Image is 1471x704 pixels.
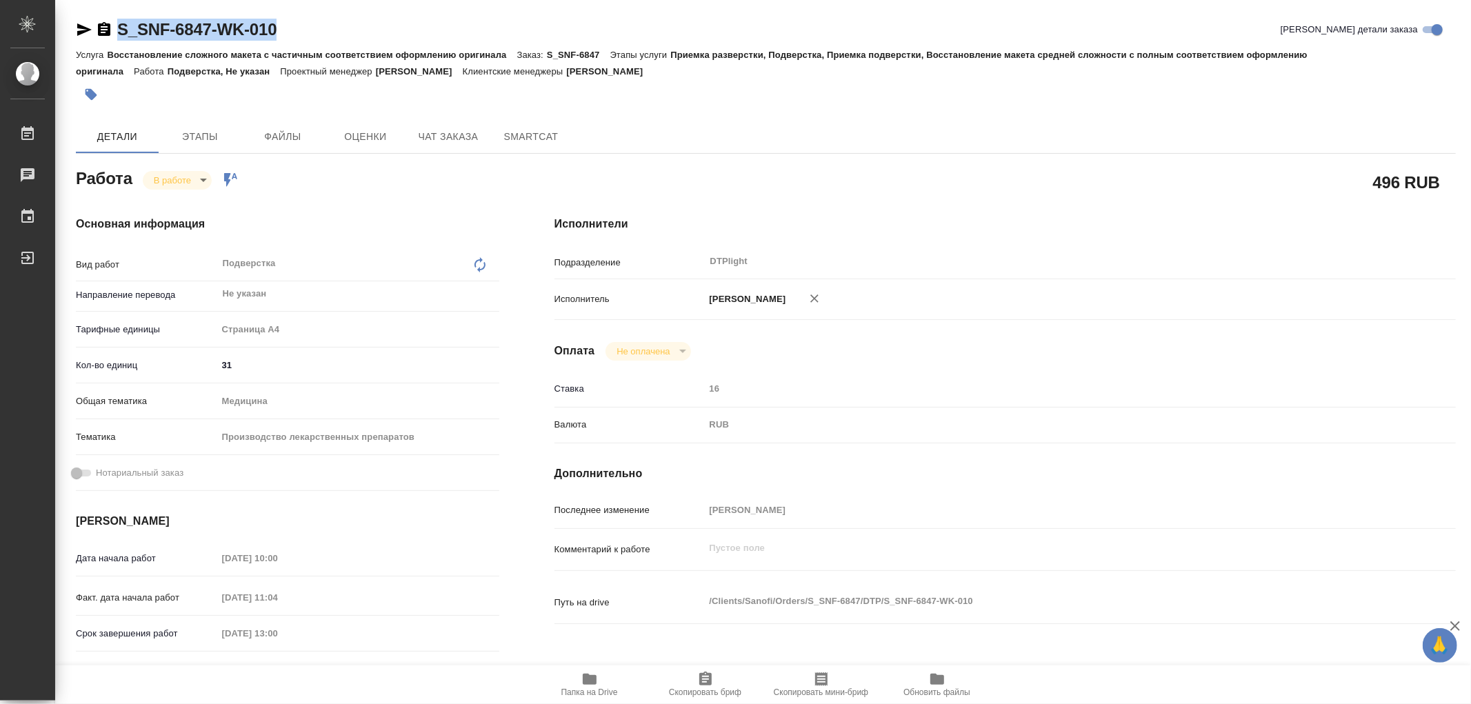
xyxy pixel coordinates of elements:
[76,323,217,336] p: Тарифные единицы
[554,382,705,396] p: Ставка
[332,128,399,145] span: Оценки
[134,66,168,77] p: Работа
[76,288,217,302] p: Направление перевода
[879,665,995,704] button: Обновить файлы
[217,587,338,607] input: Пустое поле
[705,500,1381,520] input: Пустое поле
[415,128,481,145] span: Чат заказа
[554,292,705,306] p: Исполнитель
[705,292,786,306] p: [PERSON_NAME]
[554,256,705,270] p: Подразделение
[96,21,112,38] button: Скопировать ссылку
[610,50,671,60] p: Этапы услуги
[76,258,217,272] p: Вид работ
[217,355,499,375] input: ✎ Введи что-нибудь
[774,687,868,697] span: Скопировать мини-бриф
[648,665,763,704] button: Скопировать бриф
[705,379,1381,399] input: Пустое поле
[76,216,499,232] h4: Основная информация
[463,66,567,77] p: Клиентские менеджеры
[566,66,653,77] p: [PERSON_NAME]
[903,687,970,697] span: Обновить файлы
[96,466,183,480] span: Нотариальный заказ
[143,171,212,190] div: В работе
[669,687,741,697] span: Скопировать бриф
[517,50,547,60] p: Заказ:
[217,548,338,568] input: Пустое поле
[76,591,217,605] p: Факт. дата начала работ
[217,623,338,643] input: Пустое поле
[280,66,375,77] p: Проектный менеджер
[554,216,1456,232] h4: Исполнители
[554,503,705,517] p: Последнее изменение
[167,128,233,145] span: Этапы
[532,665,648,704] button: Папка на Drive
[554,465,1456,482] h4: Дополнительно
[763,665,879,704] button: Скопировать мини-бриф
[561,687,618,697] span: Папка на Drive
[168,66,281,77] p: Подверстка, Не указан
[1428,631,1452,660] span: 🙏
[606,342,690,361] div: В работе
[1373,170,1440,194] h2: 496 RUB
[554,596,705,610] p: Путь на drive
[217,425,499,449] div: Производство лекарственных препаратов
[1423,628,1457,663] button: 🙏
[150,174,195,186] button: В работе
[117,20,277,39] a: S_SNF-6847-WK-010
[547,50,610,60] p: S_SNF-6847
[76,50,1308,77] p: Приемка разверстки, Подверстка, Приемка подверстки, Восстановление макета средней сложности с пол...
[76,21,92,38] button: Скопировать ссылку для ЯМессенджера
[84,128,150,145] span: Детали
[107,50,517,60] p: Восстановление сложного макета с частичным соответствием оформлению оригинала
[705,590,1381,613] textarea: /Clients/Sanofi/Orders/S_SNF-6847/DTP/S_SNF-6847-WK-010
[376,66,463,77] p: [PERSON_NAME]
[217,390,499,413] div: Медицина
[76,359,217,372] p: Кол-во единиц
[498,128,564,145] span: SmartCat
[76,394,217,408] p: Общая тематика
[76,79,106,110] button: Добавить тэг
[554,343,595,359] h4: Оплата
[705,413,1381,436] div: RUB
[554,418,705,432] p: Валюта
[76,513,499,530] h4: [PERSON_NAME]
[612,345,674,357] button: Не оплачена
[250,128,316,145] span: Файлы
[554,543,705,556] p: Комментарий к работе
[217,318,499,341] div: Страница А4
[76,165,132,190] h2: Работа
[76,552,217,565] p: Дата начала работ
[76,50,107,60] p: Услуга
[76,627,217,641] p: Срок завершения работ
[1281,23,1418,37] span: [PERSON_NAME] детали заказа
[799,283,830,314] button: Удалить исполнителя
[76,430,217,444] p: Тематика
